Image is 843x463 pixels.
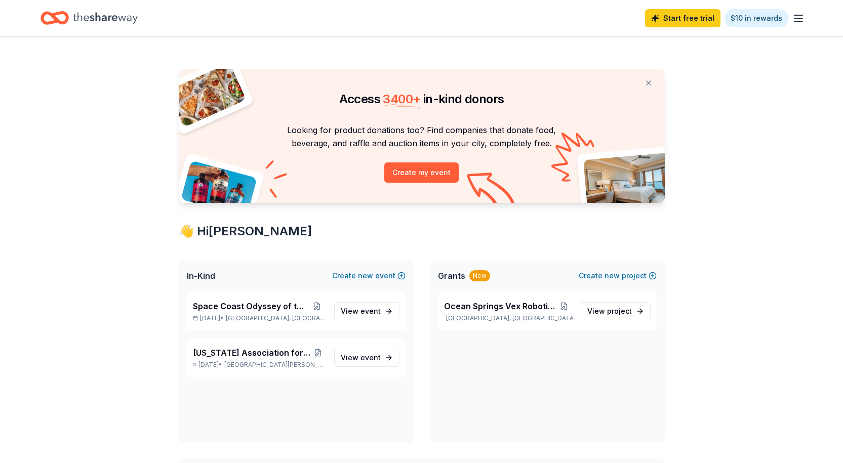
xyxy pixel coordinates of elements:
span: event [360,307,381,315]
p: Looking for product donations too? Find companies that donate food, beverage, and raffle and auct... [191,123,653,150]
span: event [360,353,381,362]
button: Createnewevent [332,270,406,282]
span: Grants [438,270,465,282]
img: Pizza [167,63,246,128]
span: new [605,270,620,282]
span: [GEOGRAPHIC_DATA], [GEOGRAPHIC_DATA] [226,314,326,322]
button: Createnewproject [579,270,657,282]
span: View [341,305,381,317]
a: Start free trial [645,9,720,27]
span: Space Coast Odyssey of the Mind [193,300,309,312]
span: project [607,307,632,315]
img: Curvy arrow [467,173,517,211]
div: New [469,270,490,281]
span: View [341,352,381,364]
span: View [587,305,632,317]
span: [GEOGRAPHIC_DATA][PERSON_NAME], [GEOGRAPHIC_DATA] [224,361,326,369]
a: Home [41,6,138,30]
p: [DATE] • [193,314,326,322]
div: 👋 Hi [PERSON_NAME] [179,223,665,239]
span: new [358,270,373,282]
span: Ocean Springs Vex Robotics Team [444,300,556,312]
p: [GEOGRAPHIC_DATA], [GEOGRAPHIC_DATA] [444,314,573,322]
a: View event [334,349,399,367]
a: View event [334,302,399,320]
span: In-Kind [187,270,215,282]
span: Access in-kind donors [339,92,504,106]
a: View project [581,302,651,320]
span: [US_STATE] Association for the Gifted [193,347,310,359]
p: [DATE] • [193,361,326,369]
a: $10 in rewards [725,9,788,27]
span: 3400 + [383,92,420,106]
button: Create my event [384,162,459,183]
